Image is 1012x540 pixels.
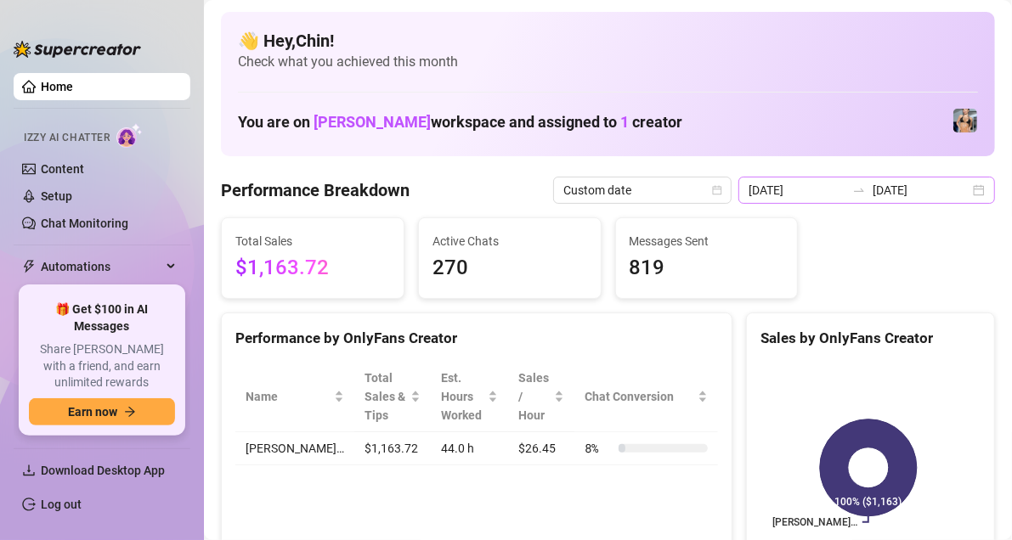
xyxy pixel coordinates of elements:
span: 8 % [585,439,612,458]
span: Chat Conversion [585,387,694,406]
span: Download Desktop App [41,464,165,477]
button: Earn nowarrow-right [29,398,175,425]
input: Start date [749,181,845,200]
span: Messages Sent [630,232,784,250]
td: [PERSON_NAME]… [235,432,354,465]
span: download [22,464,36,477]
span: Name [246,387,331,406]
span: Share [PERSON_NAME] with a friend, and earn unlimited rewards [29,341,175,391]
h1: You are on workspace and assigned to creator [238,113,682,132]
span: calendar [712,185,722,195]
a: Home [41,80,73,93]
span: 270 [433,252,587,284]
td: $1,163.72 [354,432,431,465]
span: 819 [630,252,784,284]
span: Automations [41,253,161,280]
th: Total Sales & Tips [354,362,431,432]
img: AI Chatter [116,123,143,148]
th: Name [235,362,354,432]
td: $26.45 [508,432,574,465]
span: swap-right [852,183,866,197]
a: Setup [41,189,72,203]
h4: 👋 Hey, Chin ! [238,29,978,53]
span: Sales / Hour [518,368,551,425]
img: Veronica [953,109,977,132]
span: 🎁 Get $100 in AI Messages [29,301,175,335]
img: logo-BBDzfeDw.svg [14,41,141,58]
span: thunderbolt [22,260,36,273]
a: Content [41,162,84,176]
span: 1 [620,113,629,131]
a: Log out [41,498,82,511]
th: Sales / Hour [508,362,574,432]
div: Est. Hours Worked [441,368,484,425]
div: Sales by OnlyFans Creator [760,327,981,350]
th: Chat Conversion [574,362,718,432]
span: Custom date [563,177,721,203]
span: Total Sales [235,232,390,250]
span: Earn now [68,405,117,419]
td: 44.0 h [431,432,508,465]
span: arrow-right [124,406,136,418]
span: Izzy AI Chatter [24,130,110,146]
span: Total Sales & Tips [365,368,407,425]
a: Chat Monitoring [41,217,128,230]
span: $1,163.72 [235,252,390,284]
text: [PERSON_NAME]… [772,516,857,528]
span: Active Chats [433,232,587,250]
h4: Performance Breakdown [221,178,410,202]
span: [PERSON_NAME] [314,113,431,131]
div: Performance by OnlyFans Creator [235,327,718,350]
span: to [852,183,866,197]
input: End date [873,181,970,200]
span: Check what you achieved this month [238,53,978,71]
